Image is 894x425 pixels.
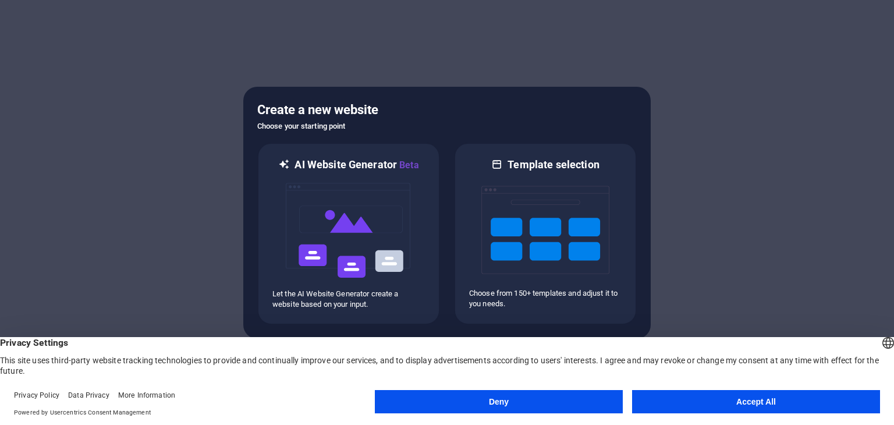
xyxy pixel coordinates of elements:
div: AI Website GeneratorBetaaiLet the AI Website Generator create a website based on your input. [257,143,440,325]
p: Choose from 150+ templates and adjust it to you needs. [469,288,622,309]
img: ai [285,172,413,289]
span: Beta [397,160,419,171]
h5: Create a new website [257,101,637,119]
h6: AI Website Generator [295,158,418,172]
h6: Template selection [508,158,599,172]
p: Let the AI Website Generator create a website based on your input. [272,289,425,310]
h6: Choose your starting point [257,119,637,133]
div: Template selectionChoose from 150+ templates and adjust it to you needs. [454,143,637,325]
